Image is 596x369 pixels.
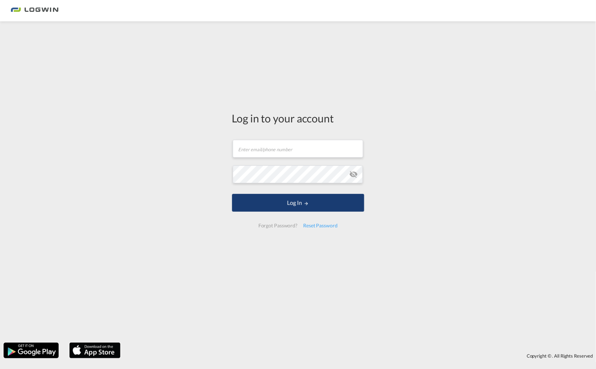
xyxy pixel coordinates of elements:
[3,342,59,359] img: google.png
[124,350,596,362] div: Copyright © . All Rights Reserved
[11,3,59,19] img: bc73a0e0d8c111efacd525e4c8ad7d32.png
[233,140,363,158] input: Enter email/phone number
[300,219,340,232] div: Reset Password
[256,219,300,232] div: Forgot Password?
[232,194,364,212] button: LOGIN
[232,111,364,126] div: Log in to your account
[349,170,358,179] md-icon: icon-eye-off
[69,342,121,359] img: apple.png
